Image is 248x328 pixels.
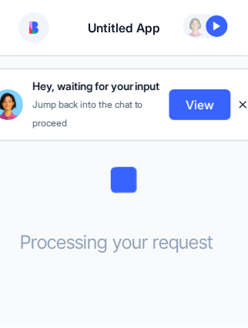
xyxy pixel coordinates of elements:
button: View [169,89,231,120]
span: Hey, waiting for your input [32,79,160,94]
img: logo [29,22,39,34]
span: Jump back into the chat to proceed [32,99,143,129]
h3: Processing your request [21,231,228,256]
button: Untitled App [88,18,160,37]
